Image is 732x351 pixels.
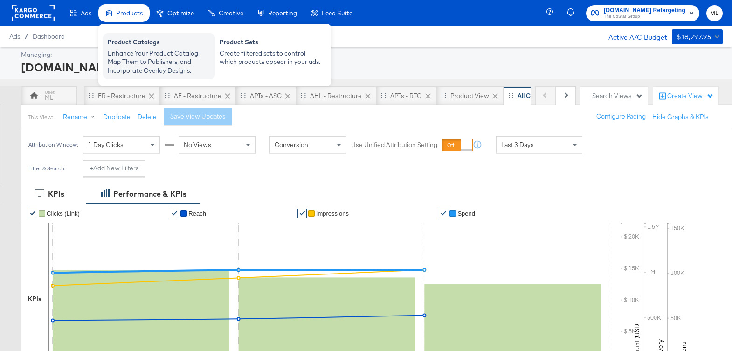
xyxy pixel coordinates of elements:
span: ML [710,8,719,19]
span: [DOMAIN_NAME] Retargeting [604,6,685,15]
div: APTs - RTG [390,91,422,100]
div: Drag to reorder tab [508,93,513,98]
div: Product View [450,91,489,100]
span: Creative [219,9,243,17]
button: Rename [56,109,105,126]
button: Configure Pacing [590,108,652,125]
span: Optimize [167,9,194,17]
button: +Add New Filters [83,160,145,177]
a: ✔ [28,209,37,218]
button: $18,297.95 [672,29,723,44]
span: Conversion [275,140,308,149]
div: Filter & Search: [28,165,66,172]
span: Clicks (Link) [47,210,80,217]
div: KPIs [48,189,64,199]
button: Duplicate [103,112,131,121]
div: All Campaigns [518,91,559,100]
div: Drag to reorder tab [89,93,94,98]
div: ML [45,93,53,102]
div: APTs - ASC [250,91,282,100]
span: Reporting [268,9,297,17]
strong: + [90,164,93,173]
div: Drag to reorder tab [441,93,446,98]
span: No Views [184,140,211,149]
span: 1 Day Clicks [88,140,124,149]
a: ✔ [439,209,448,218]
label: Use Unified Attribution Setting: [351,140,439,149]
span: The CoStar Group [604,13,685,21]
span: Reach [188,210,206,217]
div: Search Views [592,91,643,100]
span: Products [116,9,143,17]
div: $18,297.95 [677,31,711,43]
div: AF - Restructure [174,91,221,100]
div: Create View [667,91,714,101]
span: Feed Suite [322,9,352,17]
a: ✔ [297,209,307,218]
a: Dashboard [33,33,65,40]
div: Drag to reorder tab [165,93,170,98]
span: Impressions [316,210,349,217]
div: Drag to reorder tab [241,93,246,98]
div: This View: [28,113,53,121]
a: ✔ [170,209,179,218]
div: Attribution Window: [28,141,78,148]
div: Managing: [21,50,720,59]
div: FR - Restructure [98,91,145,100]
span: / [20,33,33,40]
div: AHL - Restructure [310,91,362,100]
div: Drag to reorder tab [301,93,306,98]
span: Ads [9,33,20,40]
button: Delete [138,112,157,121]
button: [DOMAIN_NAME] RetargetingThe CoStar Group [586,5,699,21]
div: KPIs [28,295,41,303]
span: Spend [457,210,475,217]
div: Active A/C Budget [599,29,667,43]
span: Ads [81,9,91,17]
div: [DOMAIN_NAME] Retargeting [21,59,720,75]
div: Drag to reorder tab [381,93,386,98]
span: Last 3 Days [501,140,534,149]
div: Performance & KPIs [113,189,186,199]
button: Hide Graphs & KPIs [652,112,709,121]
button: ML [706,5,723,21]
